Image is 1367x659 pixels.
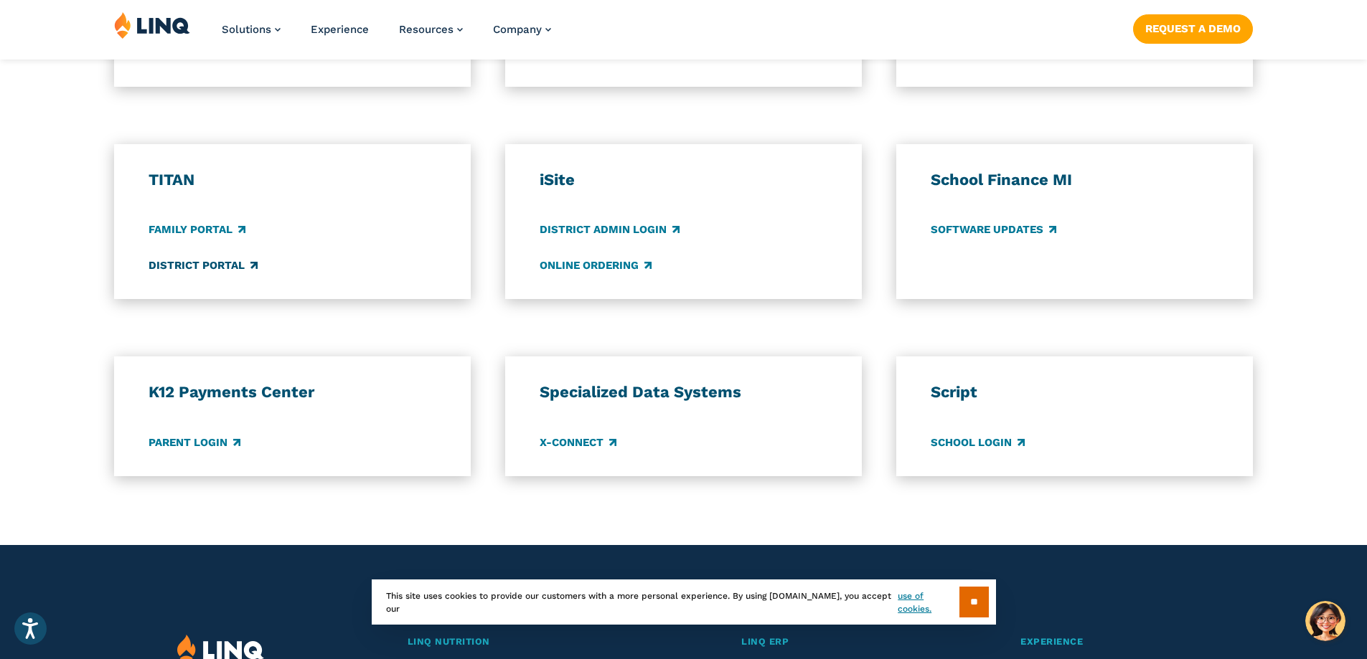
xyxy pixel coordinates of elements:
h3: K12 Payments Center [149,382,437,402]
a: Resources [399,23,463,36]
a: School Login [931,435,1025,450]
a: Request a Demo [1133,14,1253,43]
a: District Portal [149,257,258,273]
a: District Admin Login [540,222,680,238]
img: LINQ | K‑12 Software [114,11,190,39]
button: Hello, have a question? Let’s chat. [1305,601,1345,641]
span: Solutions [222,23,271,36]
h3: Specialized Data Systems [540,382,828,402]
nav: Primary Navigation [222,11,551,59]
a: use of cookies. [898,589,959,615]
h3: Script [931,382,1219,402]
a: Online Ordering [540,257,652,273]
nav: Button Navigation [1133,11,1253,43]
h3: TITAN [149,170,437,190]
h3: iSite [540,170,828,190]
a: Solutions [222,23,281,36]
span: Resources [399,23,454,36]
a: Company [493,23,551,36]
a: Parent Login [149,435,240,450]
a: Family Portal [149,222,245,238]
a: Software Updates [931,222,1056,238]
h3: School Finance MI [931,170,1219,190]
div: This site uses cookies to provide our customers with a more personal experience. By using [DOMAIN... [372,579,996,625]
a: X-Connect [540,435,616,450]
a: Experience [311,23,369,36]
span: Company [493,23,542,36]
